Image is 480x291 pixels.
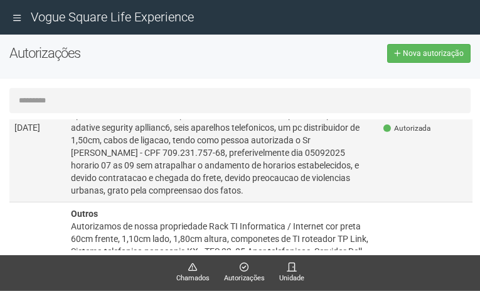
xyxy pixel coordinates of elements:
[279,262,304,284] a: Unidade
[224,262,265,284] a: Autorizações
[403,49,464,58] span: Nova autorização
[71,71,373,197] div: Autorizamos / solicitamos a saida de nossa propriedade de um rack TI / Informatica medida 1,80 cm...
[71,209,98,219] strong: Outros
[176,273,210,284] span: Chamados
[279,273,304,284] span: Unidade
[387,44,471,63] a: Nova autorização
[9,44,231,63] h2: Autorizações
[176,262,210,284] a: Chamados
[224,273,265,284] span: Autorizações
[14,121,61,134] div: [DATE]
[383,123,430,134] span: Autorizada
[31,9,194,25] span: Vogue Square Life Experience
